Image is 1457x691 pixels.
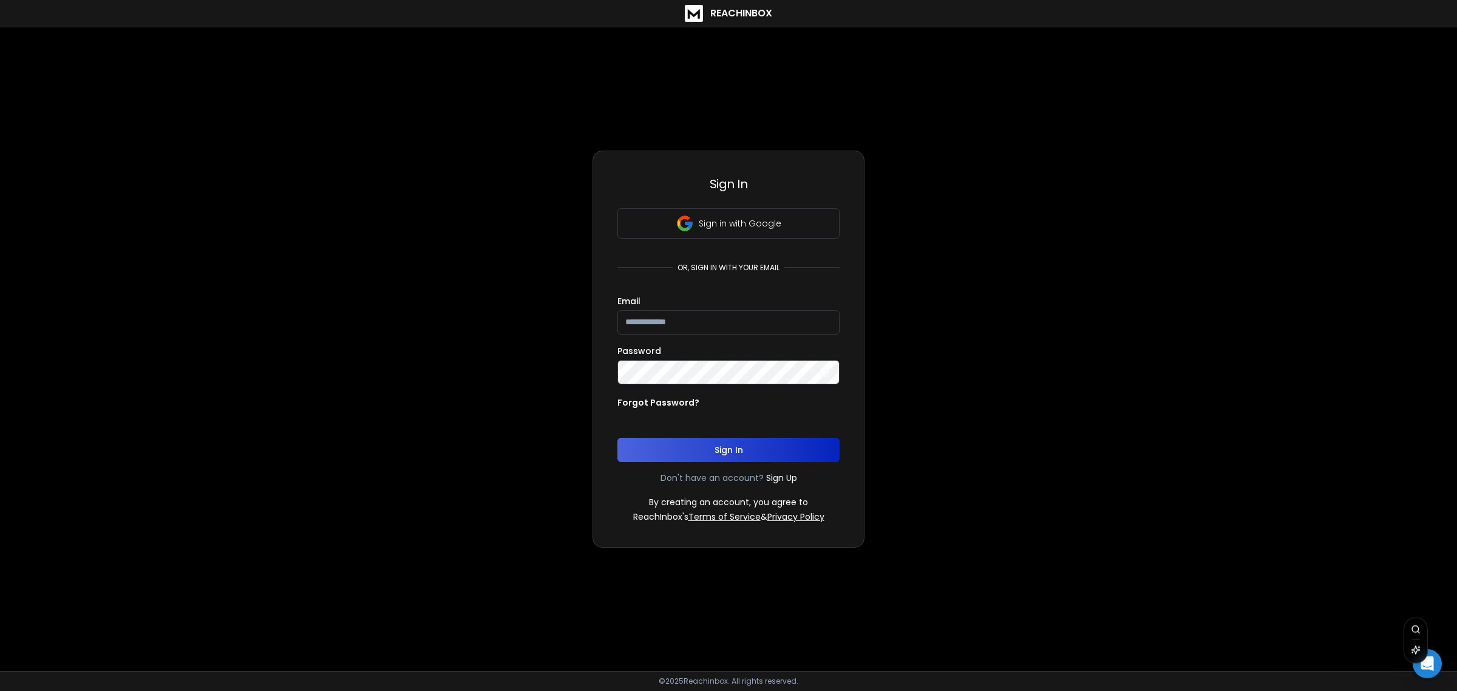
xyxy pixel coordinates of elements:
[617,347,661,355] label: Password
[710,6,772,21] h1: ReachInbox
[699,217,781,230] p: Sign in with Google
[1413,649,1442,678] div: Open Intercom Messenger
[617,175,840,192] h3: Sign In
[673,263,784,273] p: or, sign in with your email
[661,472,764,484] p: Don't have an account?
[767,511,824,523] a: Privacy Policy
[649,496,808,508] p: By creating an account, you agree to
[617,297,640,305] label: Email
[685,5,703,22] img: logo
[617,397,699,409] p: Forgot Password?
[685,5,772,22] a: ReachInbox
[688,511,761,523] a: Terms of Service
[633,511,824,523] p: ReachInbox's &
[617,438,840,462] button: Sign In
[766,472,797,484] a: Sign Up
[659,676,798,686] p: © 2025 Reachinbox. All rights reserved.
[617,208,840,239] button: Sign in with Google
